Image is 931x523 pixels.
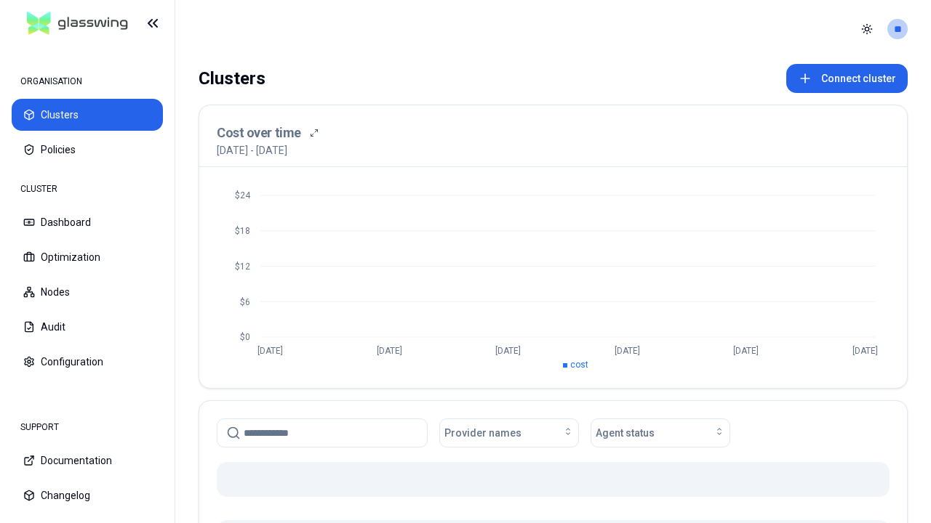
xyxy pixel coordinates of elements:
tspan: $18 [235,226,250,236]
button: Connect cluster [786,64,908,93]
tspan: $0 [240,332,250,342]
button: Audit [12,311,163,343]
button: Configuration [12,346,163,378]
tspan: [DATE] [615,346,640,356]
tspan: $6 [240,297,250,307]
button: Nodes [12,276,163,308]
button: Documentation [12,445,163,477]
span: Agent status [596,426,655,440]
img: GlassWing [21,7,134,41]
div: ORGANISATION [12,67,163,96]
tspan: [DATE] [377,346,402,356]
tspan: [DATE] [733,346,759,356]
button: Optimization [12,241,163,273]
span: Provider names [444,426,522,440]
span: cost [570,360,588,370]
tspan: [DATE] [257,346,283,356]
tspan: [DATE] [495,346,521,356]
div: SUPPORT [12,413,163,442]
tspan: $12 [235,261,250,272]
h3: Cost over time [217,123,301,143]
button: Clusters [12,99,163,131]
button: Dashboard [12,206,163,238]
button: Policies [12,134,163,166]
div: CLUSTER [12,174,163,203]
div: Clusters [199,64,265,93]
tspan: $24 [235,190,251,200]
tspan: [DATE] [852,346,878,356]
p: [DATE] - [DATE] [217,143,287,158]
button: Changelog [12,479,163,511]
button: Provider names [439,418,579,447]
button: Agent status [591,418,730,447]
